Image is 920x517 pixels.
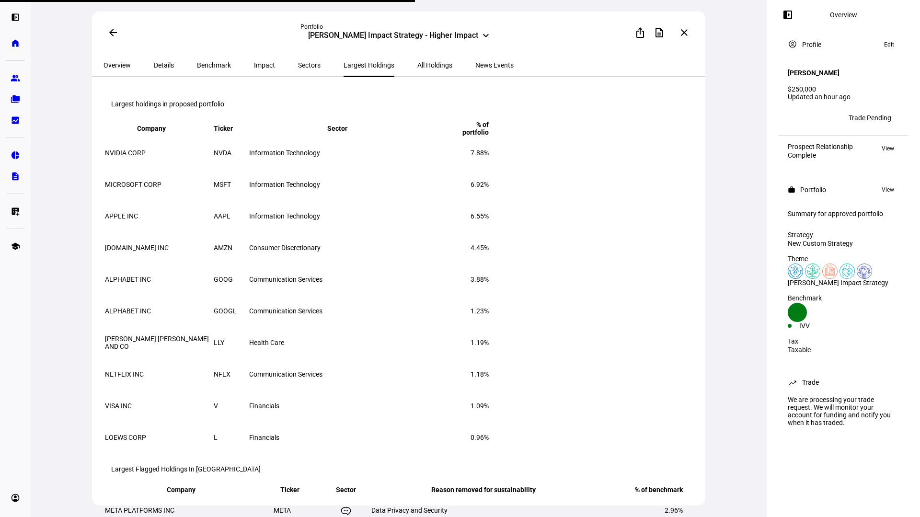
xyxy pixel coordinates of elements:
[214,244,232,252] span: AMZN
[11,172,20,181] eth-mat-symbol: description
[214,149,231,157] span: NVDA
[327,125,362,132] span: Sector
[471,370,489,378] span: 1.18%
[107,27,119,38] mat-icon: arrow_back
[799,322,843,330] div: IVV
[480,30,492,41] mat-icon: keyboard_arrow_down
[254,62,275,69] span: Impact
[105,149,146,157] span: NVIDIA CORP
[802,41,821,48] div: Profile
[214,307,237,315] span: GOOGL
[839,264,855,279] img: healthWellness.colored.svg
[197,62,231,69] span: Benchmark
[879,39,899,50] button: Edit
[214,125,247,132] span: Ticker
[788,279,899,287] div: [PERSON_NAME] Impact Strategy
[788,186,795,194] mat-icon: work
[105,335,209,350] span: [PERSON_NAME] [PERSON_NAME] AND CO
[788,210,899,218] div: Summary for approved portfolio
[111,100,224,108] eth-data-table-title: Largest holdings in proposed portfolio
[137,125,180,132] span: Company
[249,339,284,346] span: Health Care
[788,143,853,150] div: Prospect Relationship
[103,62,131,69] span: Overview
[788,93,899,101] div: Updated an hour ago
[849,114,891,122] div: Trade Pending
[788,255,899,263] div: Theme
[167,486,210,494] span: Company
[678,27,690,38] mat-icon: close
[471,434,489,441] span: 0.96%
[249,402,279,410] span: Financials
[344,62,394,69] span: Largest Holdings
[882,143,894,154] span: View
[214,181,231,188] span: MSFT
[6,90,25,109] a: folder_copy
[471,307,489,315] span: 1.23%
[471,244,489,252] span: 4.45%
[11,94,20,104] eth-mat-symbol: folder_copy
[105,276,151,283] span: ALPHABET INC
[877,184,899,195] button: View
[105,506,174,514] span: META PLATFORMS INC
[249,307,322,315] span: Communication Services
[11,493,20,503] eth-mat-symbol: account_circle
[11,150,20,160] eth-mat-symbol: pie_chart
[788,240,899,247] div: New Custom Strategy
[214,434,218,441] span: L
[249,276,322,283] span: Communication Services
[431,486,550,494] span: Reason removed for sustainability
[214,370,230,378] span: NFLX
[471,181,489,188] span: 6.92%
[214,339,224,346] span: LLY
[105,244,169,252] span: [DOMAIN_NAME] INC
[882,184,894,195] span: View
[105,307,151,315] span: ALPHABET INC
[788,69,839,77] h4: [PERSON_NAME]
[298,62,321,69] span: Sectors
[782,392,905,430] div: We are processing your trade request. We will monitor your account for funding and notify you whe...
[830,11,857,19] div: Overview
[665,506,683,514] span: 2.96%
[471,276,489,283] span: 3.88%
[788,184,899,195] eth-panel-overview-card-header: Portfolio
[6,34,25,53] a: home
[300,23,497,31] div: Portfolio
[788,231,899,239] div: Strategy
[805,264,820,279] img: climateChange.colored.svg
[214,276,233,283] span: GOOG
[11,73,20,83] eth-mat-symbol: group
[105,370,144,378] span: NETFLIX INC
[249,181,320,188] span: Information Technology
[782,9,793,21] mat-icon: left_panel_open
[884,39,894,50] span: Edit
[802,379,819,386] div: Trade
[249,370,322,378] span: Communication Services
[634,27,646,38] mat-icon: ios_share
[471,212,489,220] span: 6.55%
[788,39,797,49] mat-icon: account_circle
[249,244,321,252] span: Consumer Discretionary
[11,12,20,22] eth-mat-symbol: left_panel_open
[11,38,20,48] eth-mat-symbol: home
[792,115,799,121] span: KB
[471,339,489,346] span: 1.19%
[6,111,25,130] a: bid_landscape
[621,486,683,494] span: % of benchmark
[6,146,25,165] a: pie_chart
[788,151,853,159] div: Complete
[6,69,25,88] a: group
[788,39,899,50] eth-panel-overview-card-header: Profile
[788,337,899,345] div: Tax
[214,212,230,220] span: AAPL
[654,27,665,38] mat-icon: description
[788,264,803,279] img: womensRights.colored.svg
[6,167,25,186] a: description
[105,212,138,220] span: APPLE INC
[475,62,514,69] span: News Events
[11,115,20,125] eth-mat-symbol: bid_landscape
[280,486,314,494] span: Ticker
[105,181,161,188] span: MICROSOFT CORP
[857,264,872,279] img: democracy.colored.svg
[105,402,132,410] span: VISA INC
